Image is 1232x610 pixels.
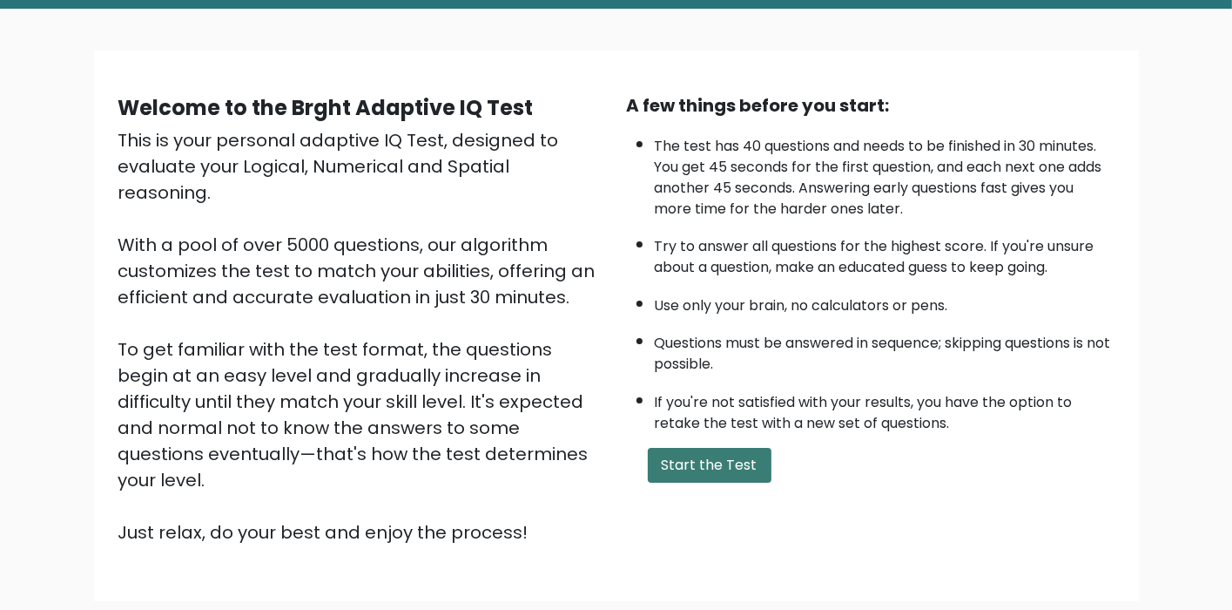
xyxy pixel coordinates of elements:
button: Start the Test [648,448,771,483]
li: If you're not satisfied with your results, you have the option to retake the test with a new set ... [655,383,1114,434]
li: Use only your brain, no calculators or pens. [655,287,1114,316]
div: A few things before you start: [627,92,1114,119]
li: The test has 40 questions and needs to be finished in 30 minutes. You get 45 seconds for the firs... [655,127,1114,220]
li: Try to answer all questions for the highest score. If you're unsure about a question, make an edu... [655,227,1114,278]
div: This is your personal adaptive IQ Test, designed to evaluate your Logical, Numerical and Spatial ... [118,127,606,546]
li: Questions must be answered in sequence; skipping questions is not possible. [655,324,1114,375]
b: Welcome to the Brght Adaptive IQ Test [118,93,534,122]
